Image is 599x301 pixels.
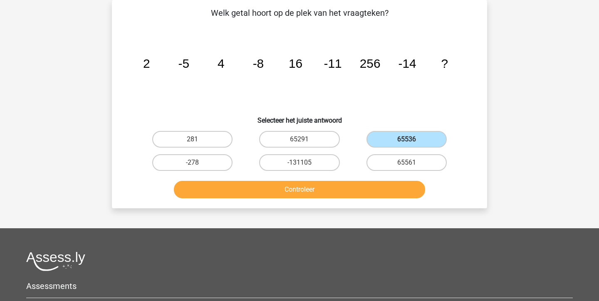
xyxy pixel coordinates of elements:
[399,57,416,70] tspan: -14
[289,57,302,70] tspan: 16
[26,281,573,291] h5: Assessments
[218,57,225,70] tspan: 4
[441,57,448,70] tspan: ?
[360,57,381,70] tspan: 256
[366,131,447,148] label: 65536
[143,57,150,70] tspan: 2
[366,154,447,171] label: 65561
[259,154,339,171] label: -131105
[324,57,342,70] tspan: -11
[26,252,85,271] img: Assessly logo
[174,181,426,198] button: Controleer
[152,131,233,148] label: 281
[125,7,474,19] p: Welk getal hoort op de plek van het vraagteken?
[178,57,190,70] tspan: -5
[125,110,474,124] h6: Selecteer het juiste antwoord
[253,57,264,70] tspan: -8
[152,154,233,171] label: -278
[259,131,339,148] label: 65291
